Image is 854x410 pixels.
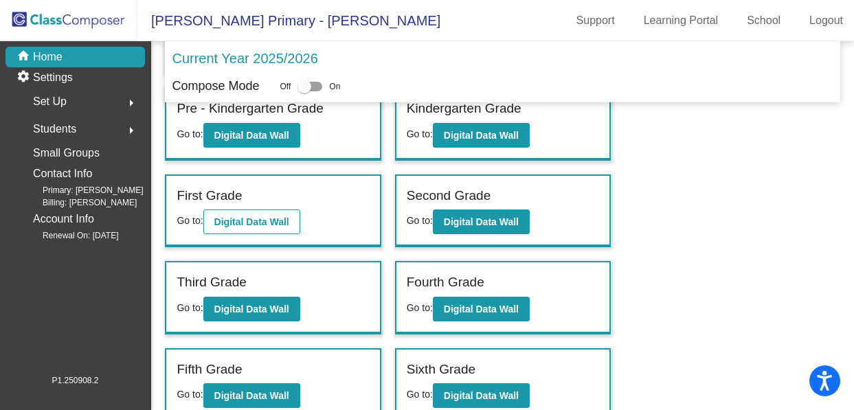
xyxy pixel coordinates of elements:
a: Support [565,10,626,32]
p: Home [33,49,63,65]
b: Digital Data Wall [214,390,289,401]
label: Third Grade [177,273,246,293]
button: Digital Data Wall [433,123,530,148]
label: Kindergarten Grade [407,99,521,119]
b: Digital Data Wall [214,216,289,227]
label: Second Grade [407,186,491,206]
mat-icon: arrow_right [123,95,139,111]
span: Go to: [177,128,203,139]
a: School [736,10,791,32]
b: Digital Data Wall [444,390,519,401]
span: Go to: [407,128,433,139]
span: Go to: [407,215,433,226]
label: Fourth Grade [407,273,484,293]
label: Sixth Grade [407,360,475,380]
p: Account Info [33,209,94,229]
span: On [329,80,340,93]
button: Digital Data Wall [203,297,300,321]
label: Pre - Kindergarten Grade [177,99,323,119]
mat-icon: arrow_right [123,122,139,139]
p: Compose Mode [172,77,259,95]
span: Go to: [177,302,203,313]
label: First Grade [177,186,242,206]
a: Logout [798,10,854,32]
b: Digital Data Wall [214,130,289,141]
b: Digital Data Wall [444,216,519,227]
button: Digital Data Wall [203,123,300,148]
button: Digital Data Wall [433,209,530,234]
b: Digital Data Wall [444,304,519,315]
p: Settings [33,69,73,86]
p: Current Year 2025/2026 [172,48,317,69]
label: Fifth Grade [177,360,242,380]
span: Go to: [407,389,433,400]
span: Billing: [PERSON_NAME] [21,196,137,209]
span: Go to: [407,302,433,313]
button: Digital Data Wall [203,383,300,408]
a: Learning Portal [633,10,730,32]
mat-icon: home [16,49,33,65]
span: Set Up [33,92,67,111]
span: Off [280,80,291,93]
span: Go to: [177,215,203,226]
p: Small Groups [33,144,100,163]
span: Renewal On: [DATE] [21,229,118,242]
mat-icon: settings [16,69,33,86]
b: Digital Data Wall [214,304,289,315]
span: Go to: [177,389,203,400]
p: Contact Info [33,164,92,183]
button: Digital Data Wall [433,383,530,408]
span: Primary: [PERSON_NAME] [21,184,144,196]
span: [PERSON_NAME] Primary - [PERSON_NAME] [137,10,440,32]
span: Students [33,119,76,139]
button: Digital Data Wall [203,209,300,234]
button: Digital Data Wall [433,297,530,321]
b: Digital Data Wall [444,130,519,141]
